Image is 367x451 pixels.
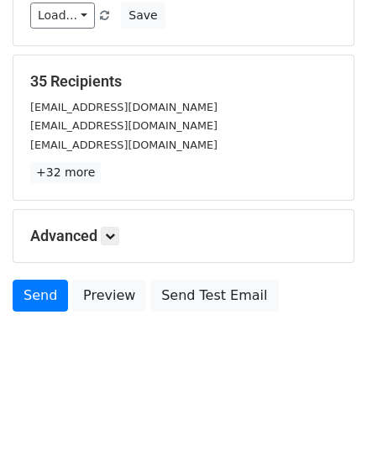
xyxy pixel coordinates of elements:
[30,119,218,132] small: [EMAIL_ADDRESS][DOMAIN_NAME]
[30,227,337,245] h5: Advanced
[30,3,95,29] a: Load...
[150,280,278,312] a: Send Test Email
[283,370,367,451] iframe: Chat Widget
[30,101,218,113] small: [EMAIL_ADDRESS][DOMAIN_NAME]
[72,280,146,312] a: Preview
[13,280,68,312] a: Send
[121,3,165,29] button: Save
[30,139,218,151] small: [EMAIL_ADDRESS][DOMAIN_NAME]
[30,72,337,91] h5: 35 Recipients
[30,162,101,183] a: +32 more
